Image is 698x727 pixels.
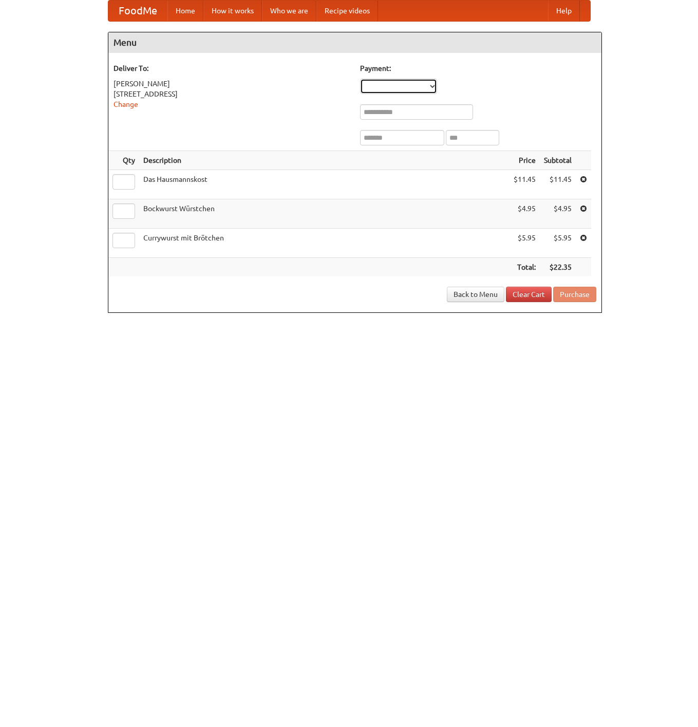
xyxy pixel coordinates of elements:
[139,170,510,199] td: Das Hausmannskost
[506,287,552,302] a: Clear Cart
[553,287,596,302] button: Purchase
[540,258,576,277] th: $22.35
[510,229,540,258] td: $5.95
[510,170,540,199] td: $11.45
[510,151,540,170] th: Price
[510,258,540,277] th: Total:
[139,199,510,229] td: Bockwurst Würstchen
[167,1,203,21] a: Home
[540,229,576,258] td: $5.95
[139,229,510,258] td: Currywurst mit Brötchen
[316,1,378,21] a: Recipe videos
[510,199,540,229] td: $4.95
[108,32,601,53] h4: Menu
[540,170,576,199] td: $11.45
[548,1,580,21] a: Help
[447,287,504,302] a: Back to Menu
[360,63,596,73] h5: Payment:
[108,151,139,170] th: Qty
[139,151,510,170] th: Description
[114,79,350,89] div: [PERSON_NAME]
[540,199,576,229] td: $4.95
[540,151,576,170] th: Subtotal
[114,63,350,73] h5: Deliver To:
[262,1,316,21] a: Who we are
[203,1,262,21] a: How it works
[108,1,167,21] a: FoodMe
[114,100,138,108] a: Change
[114,89,350,99] div: [STREET_ADDRESS]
